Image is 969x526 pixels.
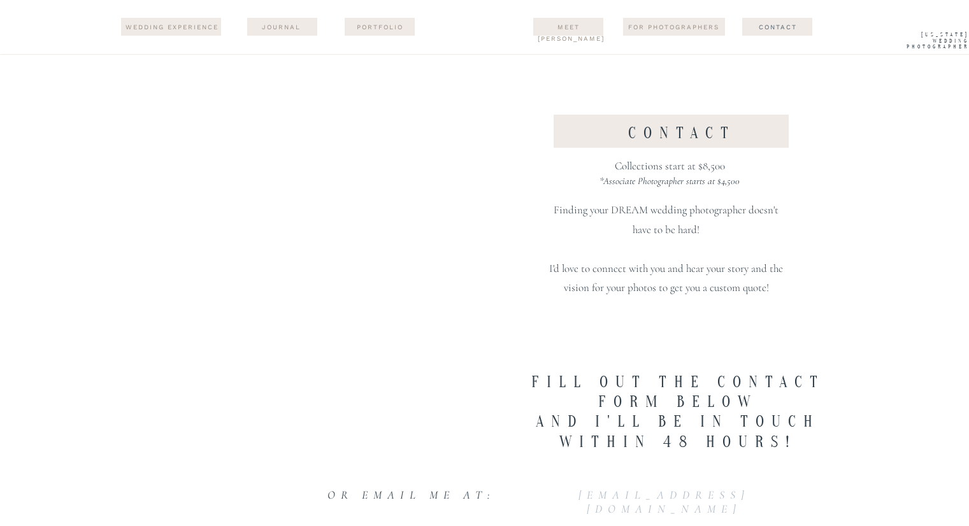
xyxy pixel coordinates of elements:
a: For Photographers [623,22,725,32]
p: Collections start at $8,500 [549,157,791,197]
a: Portfolio [349,22,411,32]
a: Meet [PERSON_NAME] [538,22,599,32]
a: journal [250,22,312,32]
h1: or email me at: [298,488,526,516]
a: [EMAIL_ADDRESS][DOMAIN_NAME] [503,488,825,516]
p: Finding your DREAM wedding photographer doesn't have to be hard! I'd love to connect with you and... [549,201,784,302]
a: wedding experience [124,22,220,33]
h1: Fill out the contact form below And i'll be in touch within 48 hours! [501,373,855,457]
h1: contact [540,125,825,152]
a: Contact [734,22,822,32]
a: [US_STATE] WEdding Photographer [887,32,969,53]
p: *Associate Photographer starts at $4,500 [549,173,791,192]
